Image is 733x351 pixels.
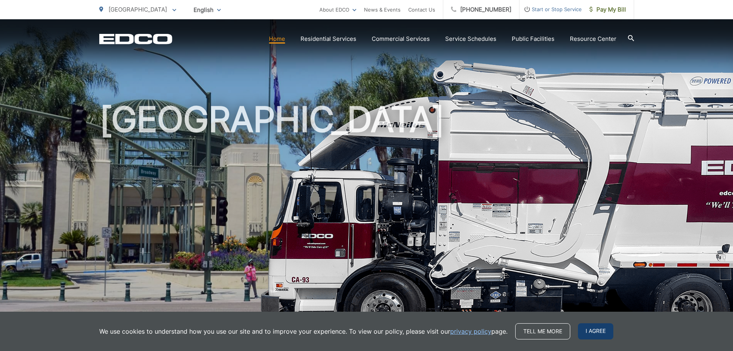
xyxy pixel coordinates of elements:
[372,34,430,44] a: Commercial Services
[269,34,285,44] a: Home
[515,323,570,339] a: Tell me more
[408,5,435,14] a: Contact Us
[99,327,508,336] p: We use cookies to understand how you use our site and to improve your experience. To view our pol...
[578,323,613,339] span: I agree
[319,5,356,14] a: About EDCO
[570,34,616,44] a: Resource Center
[589,5,626,14] span: Pay My Bill
[450,327,491,336] a: privacy policy
[109,6,167,13] span: [GEOGRAPHIC_DATA]
[188,3,227,17] span: English
[99,34,172,44] a: EDCD logo. Return to the homepage.
[364,5,401,14] a: News & Events
[301,34,356,44] a: Residential Services
[512,34,554,44] a: Public Facilities
[445,34,496,44] a: Service Schedules
[99,100,634,344] h1: [GEOGRAPHIC_DATA]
